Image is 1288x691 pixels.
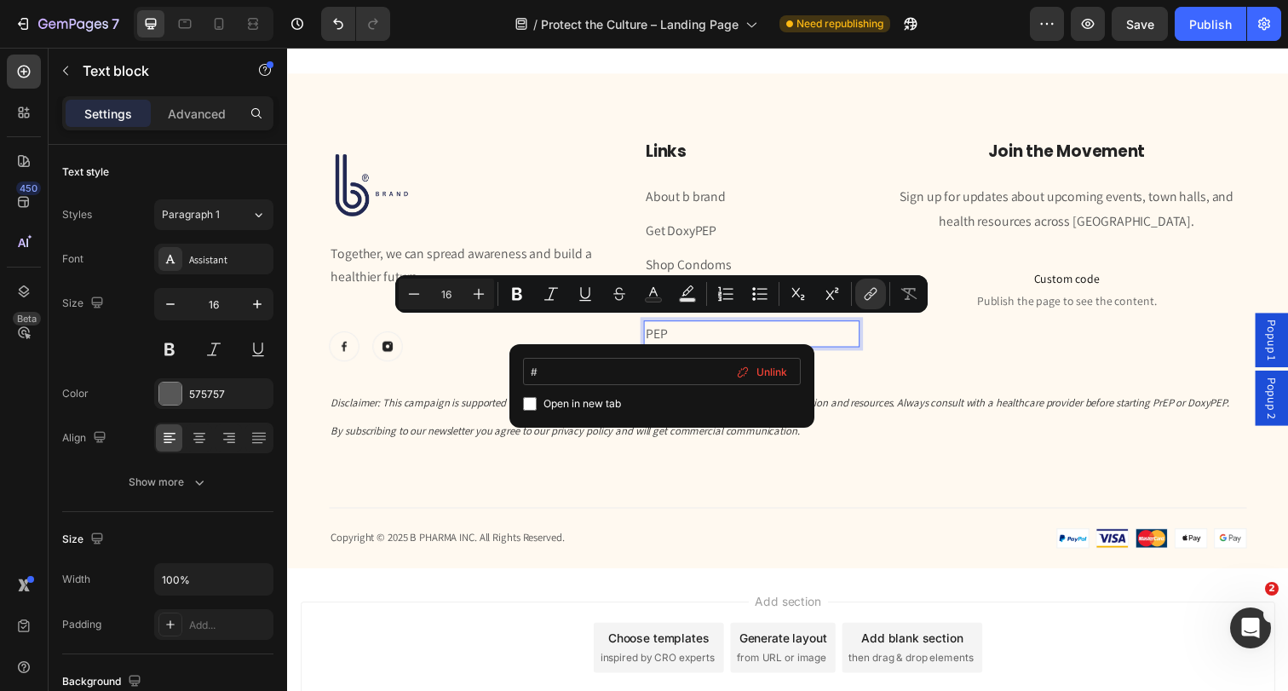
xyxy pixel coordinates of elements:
button: Show more [62,467,273,498]
div: Show more [129,474,208,491]
img: Alt Image [714,491,980,511]
span: Add section [471,556,552,574]
input: Auto [155,564,273,595]
button: Paragraph 1 [154,199,273,230]
div: Size [62,528,107,551]
div: Color [62,386,89,401]
span: Unlink [756,363,787,382]
div: 575757 [189,387,269,402]
a: PEP [365,283,388,301]
div: Styles [62,207,92,222]
span: Publish the page to see the content. [612,250,980,267]
div: Publish [1189,15,1232,33]
div: Choose templates [328,594,431,612]
span: Save [1126,17,1154,32]
div: 450 [16,181,41,195]
p: Copyright © 2025 B PHARMA INC. All Rights Reserved. [44,493,506,508]
div: Beta [13,312,41,325]
div: Width [62,572,90,587]
span: 2 [1265,582,1279,596]
div: Add blank section [586,594,690,612]
p: Sign up for updates about upcoming events, town halls, and health resources across [GEOGRAPHIC_DA... [613,141,978,190]
p: Disclaimer: This campaign is supported by [PERSON_NAME] Sciences. b brand provides sexual health ... [44,356,978,400]
a: Get DoxyPEP [365,178,438,196]
span: Protect the Culture – Landing Page [541,15,739,33]
span: from URL or image [459,615,550,631]
div: Editor contextual toolbar [395,275,928,313]
button: Publish [1175,7,1246,41]
span: Paragraph 1 [162,207,220,222]
span: then drag & drop elements [573,615,700,631]
div: Rich Text Editor. Editing area: main [364,279,584,307]
span: Open in new tab [543,394,621,414]
a: Image Title [87,290,118,320]
a: Image Title [43,290,73,320]
span: / [533,15,538,33]
h2: Join the Movement [612,95,980,119]
iframe: Intercom live chat [1230,608,1271,648]
span: Need republishing [796,16,883,32]
div: Align [62,427,110,450]
img: Alt Image [87,290,118,320]
span: inspired by CRO experts [319,615,436,631]
div: Generate layout [462,594,551,612]
img: gempages_495298386128274549-2f00a5a6-34ab-4b63-bc74-481b6f1f8b51.png [43,95,128,197]
a: Get PrEP [365,248,414,266]
p: Advanced [168,105,226,123]
img: Alt Image [43,290,73,320]
p: Together, we can spread awareness and build a healthier future. [44,199,335,248]
div: Text style [62,164,109,180]
a: [MEDICAL_DATA] Testing [365,317,506,335]
p: Text block [83,60,227,81]
a: About b brand [365,143,447,161]
button: Save [1112,7,1168,41]
input: Paste link here [523,358,801,385]
span: Custom code [612,226,980,246]
a: Shop Condoms [365,213,453,231]
p: Settings [84,105,132,123]
span: Popup 1 [997,278,1014,320]
div: Padding [62,617,101,632]
div: Assistant [189,252,269,268]
h2: Links [364,95,584,119]
p: 7 [112,14,119,34]
div: Font [62,251,83,267]
div: Add... [189,618,269,633]
div: Undo/Redo [321,7,390,41]
div: Size [62,292,107,315]
button: 7 [7,7,127,41]
span: Popup 2 [997,337,1014,379]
